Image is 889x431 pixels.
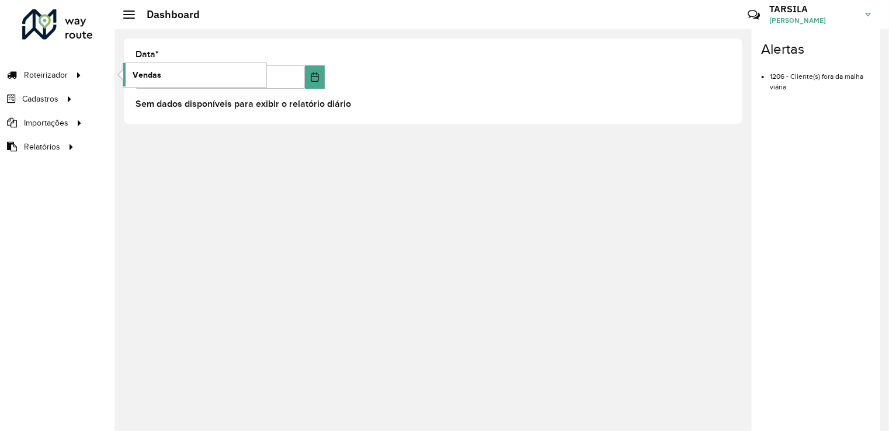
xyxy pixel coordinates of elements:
h4: Alertas [761,41,871,58]
h2: Dashboard [135,8,200,21]
span: Importações [24,117,68,129]
button: Choose Date [305,65,325,89]
span: Cadastros [22,93,58,105]
span: [PERSON_NAME] [769,15,857,26]
li: 1206 - Cliente(s) fora da malha viária [770,62,871,92]
span: Vendas [133,69,161,81]
h3: TARSILA [769,4,857,15]
a: Vendas [123,63,266,86]
label: Data [136,47,159,61]
a: Contato Rápido [741,2,766,27]
span: Roteirizador [24,69,68,81]
label: Sem dados disponíveis para exibir o relatório diário [136,97,351,111]
span: Relatórios [24,141,60,153]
